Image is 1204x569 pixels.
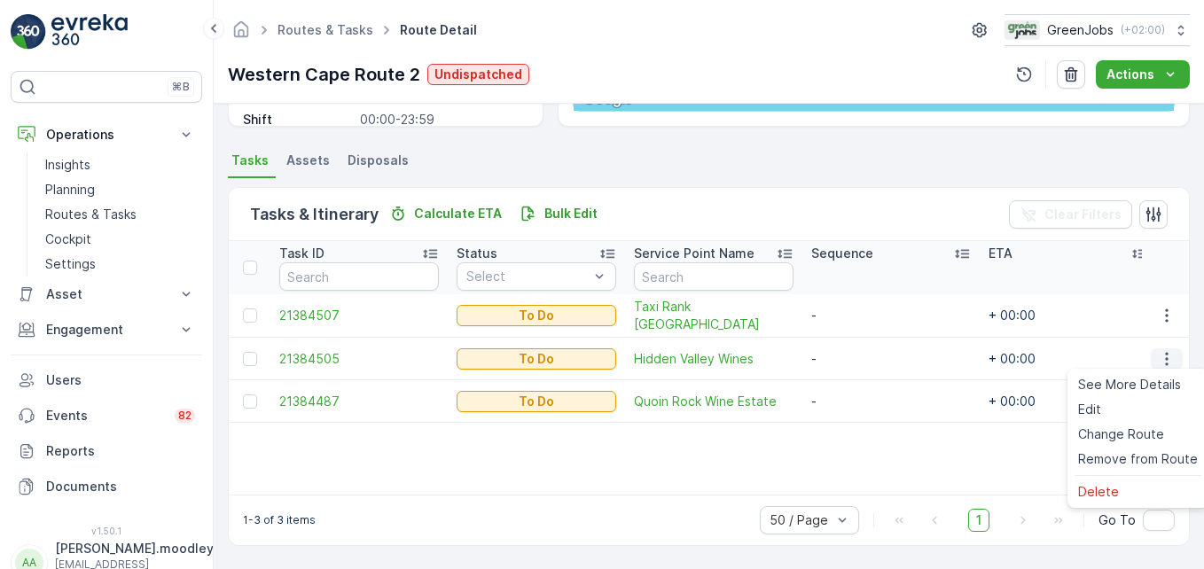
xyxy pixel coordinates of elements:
[802,338,980,380] td: -
[243,111,353,129] p: Shift
[634,393,794,410] a: Quoin Rock Wine Estate
[544,205,598,222] p: Bulk Edit
[519,393,554,410] p: To Do
[46,442,195,460] p: Reports
[1106,66,1154,83] p: Actions
[457,391,616,412] button: To Do
[11,117,202,152] button: Operations
[802,294,980,338] td: -
[634,298,794,333] a: Taxi Rank Stellenbosch
[243,394,257,409] div: Toggle Row Selected
[1044,206,1122,223] p: Clear Filters
[11,362,202,398] a: Users
[427,64,529,85] button: Undispatched
[414,205,502,222] p: Calculate ETA
[968,509,989,532] span: 1
[1078,450,1198,468] span: Remove from Route
[989,245,1012,262] p: ETA
[1078,483,1119,501] span: Delete
[45,230,91,248] p: Cockpit
[243,513,316,527] p: 1-3 of 3 items
[286,152,330,169] span: Assets
[802,380,980,423] td: -
[1098,511,1136,529] span: Go To
[55,540,214,557] p: [PERSON_NAME].moodley
[45,156,90,174] p: Insights
[1005,14,1190,46] button: GreenJobs(+02:00)
[519,307,554,324] p: To Do
[38,227,202,252] a: Cockpit
[634,350,794,368] a: Hidden Valley Wines
[11,398,202,433] a: Events82
[1009,200,1132,229] button: Clear Filters
[228,61,420,88] p: Western Cape Route 2
[38,252,202,277] a: Settings
[512,203,605,224] button: Bulk Edit
[231,152,269,169] span: Tasks
[279,262,439,291] input: Search
[11,14,46,50] img: logo
[243,352,257,366] div: Toggle Row Selected
[11,526,202,536] span: v 1.50.1
[45,206,137,223] p: Routes & Tasks
[1096,60,1190,89] button: Actions
[38,177,202,202] a: Planning
[45,255,96,273] p: Settings
[38,202,202,227] a: Routes & Tasks
[46,285,167,303] p: Asset
[457,305,616,326] button: To Do
[46,321,167,339] p: Engagement
[811,245,873,262] p: Sequence
[46,478,195,495] p: Documents
[1078,401,1101,418] span: Edit
[634,262,794,291] input: Search
[1078,425,1164,443] span: Change Route
[434,66,522,83] p: Undispatched
[172,80,190,94] p: ⌘B
[519,350,554,368] p: To Do
[980,294,1157,338] td: + 00:00
[1005,20,1040,40] img: Green_Jobs_Logo.png
[250,202,379,227] p: Tasks & Itinerary
[11,277,202,312] button: Asset
[980,338,1157,380] td: + 00:00
[46,371,195,389] p: Users
[1047,21,1114,39] p: GreenJobs
[457,348,616,370] button: To Do
[46,407,164,425] p: Events
[360,111,525,129] p: 00:00-23:59
[396,21,481,39] span: Route Detail
[178,409,192,423] p: 82
[279,393,439,410] a: 21384487
[1121,23,1165,37] p: ( +02:00 )
[11,312,202,347] button: Engagement
[279,307,439,324] a: 21384507
[45,181,95,199] p: Planning
[11,469,202,504] a: Documents
[279,245,324,262] p: Task ID
[243,308,257,323] div: Toggle Row Selected
[457,245,497,262] p: Status
[278,22,373,37] a: Routes & Tasks
[634,245,754,262] p: Service Point Name
[980,380,1157,423] td: + 00:00
[46,126,167,144] p: Operations
[466,268,589,285] p: Select
[382,203,509,224] button: Calculate ETA
[11,433,202,469] a: Reports
[279,350,439,368] a: 21384505
[348,152,409,169] span: Disposals
[231,27,251,42] a: Homepage
[634,298,794,333] span: Taxi Rank [GEOGRAPHIC_DATA]
[38,152,202,177] a: Insights
[51,14,128,50] img: logo_light-DOdMpM7g.png
[1078,376,1181,394] span: See More Details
